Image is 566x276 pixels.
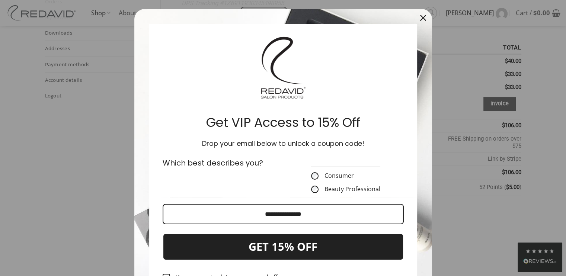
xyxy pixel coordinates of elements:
h2: Get VIP Access to 15% Off [161,115,405,131]
fieldset: CustomerType field [311,157,380,193]
input: Email field [163,204,404,224]
button: GET 15% OFF [163,233,404,260]
h3: Drop your email below to unlock a coupon code! [161,139,405,148]
button: Close [414,9,432,27]
label: Consumer [311,172,380,180]
input: Beauty Professional [311,186,319,193]
p: Which best describes you? [163,157,279,169]
svg: close icon [420,15,426,21]
label: Beauty Professional [311,186,380,193]
input: Consumer [311,172,319,180]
